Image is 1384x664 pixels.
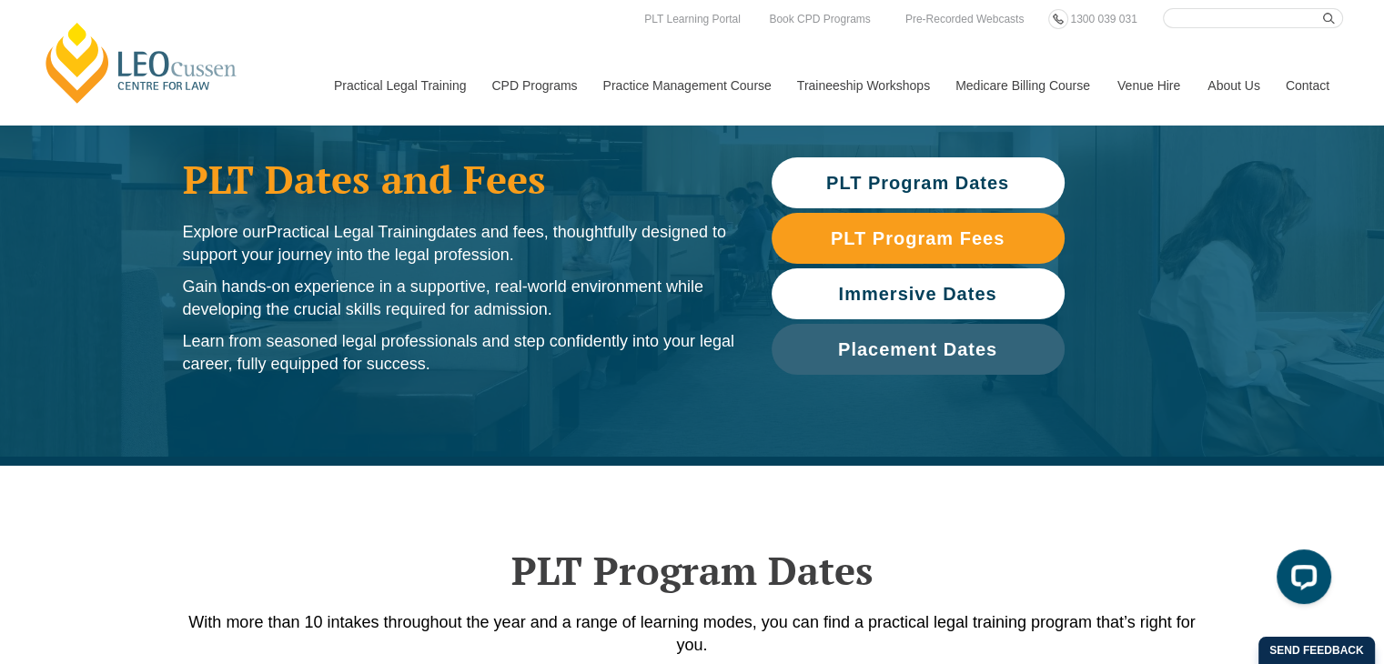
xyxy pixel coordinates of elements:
[772,324,1065,375] a: Placement Dates
[174,611,1211,657] p: With more than 10 intakes throughout the year and a range of learning modes, you can find a pract...
[183,276,735,321] p: Gain hands-on experience in a supportive, real-world environment while developing the crucial ski...
[590,46,783,125] a: Practice Management Course
[1194,46,1272,125] a: About Us
[1262,542,1339,619] iframe: LiveChat chat widget
[772,213,1065,264] a: PLT Program Fees
[783,46,942,125] a: Traineeship Workshops
[1066,9,1141,29] a: 1300 039 031
[41,20,242,106] a: [PERSON_NAME] Centre for Law
[826,174,1009,192] span: PLT Program Dates
[1070,13,1136,25] span: 1300 039 031
[320,46,479,125] a: Practical Legal Training
[838,340,997,358] span: Placement Dates
[267,223,437,241] span: Practical Legal Training
[1272,46,1343,125] a: Contact
[1104,46,1194,125] a: Venue Hire
[839,285,997,303] span: Immersive Dates
[183,221,735,267] p: Explore our dates and fees, thoughtfully designed to support your journey into the legal profession.
[942,46,1104,125] a: Medicare Billing Course
[764,9,874,29] a: Book CPD Programs
[183,330,735,376] p: Learn from seasoned legal professionals and step confidently into your legal career, fully equipp...
[640,9,745,29] a: PLT Learning Portal
[174,548,1211,593] h2: PLT Program Dates
[772,268,1065,319] a: Immersive Dates
[772,157,1065,208] a: PLT Program Dates
[901,9,1029,29] a: Pre-Recorded Webcasts
[478,46,589,125] a: CPD Programs
[183,156,735,202] h1: PLT Dates and Fees
[831,229,1005,247] span: PLT Program Fees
